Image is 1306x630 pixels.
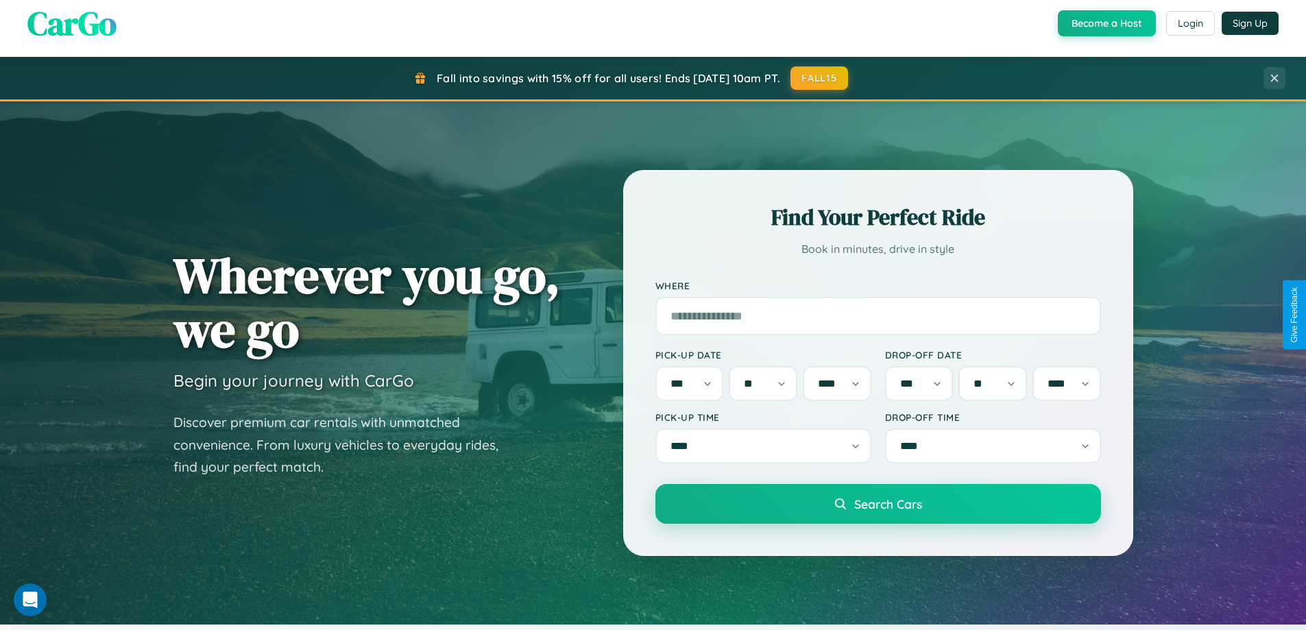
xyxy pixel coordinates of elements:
p: Discover premium car rentals with unmatched convenience. From luxury vehicles to everyday rides, ... [173,411,516,478]
iframe: Intercom live chat [14,583,47,616]
div: Give Feedback [1290,287,1299,343]
h1: Wherever you go, we go [173,248,560,356]
h3: Begin your journey with CarGo [173,370,414,391]
h2: Find Your Perfect Ride [655,202,1101,232]
label: Where [655,280,1101,291]
button: Sign Up [1222,12,1279,35]
label: Drop-off Date [885,349,1101,361]
button: Become a Host [1058,10,1156,36]
label: Drop-off Time [885,411,1101,423]
p: Book in minutes, drive in style [655,239,1101,259]
button: Login [1166,11,1215,36]
span: Search Cars [854,496,922,511]
span: CarGo [27,1,117,46]
span: Fall into savings with 15% off for all users! Ends [DATE] 10am PT. [437,71,780,85]
button: FALL15 [790,66,848,90]
label: Pick-up Time [655,411,871,423]
label: Pick-up Date [655,349,871,361]
button: Search Cars [655,484,1101,524]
